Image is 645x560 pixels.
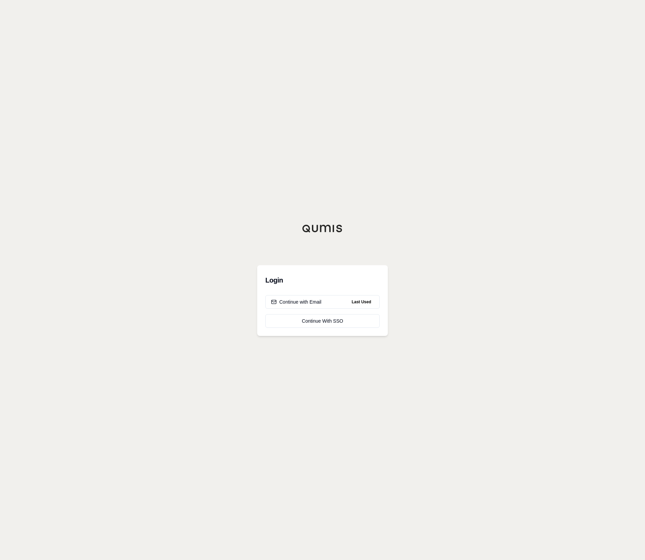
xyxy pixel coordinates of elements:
img: Qumis [302,224,343,233]
button: Continue with EmailLast Used [265,295,380,309]
span: Last Used [349,298,374,306]
a: Continue With SSO [265,314,380,328]
h3: Login [265,273,380,287]
div: Continue With SSO [271,318,374,324]
div: Continue with Email [271,299,321,305]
